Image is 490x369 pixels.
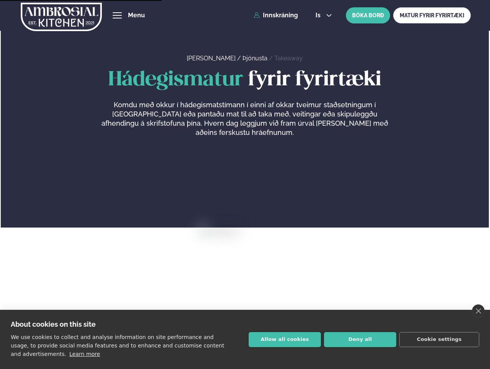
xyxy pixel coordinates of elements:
[393,7,471,23] a: MATUR FYRIR FYRIRTÆKI
[187,55,236,62] a: [PERSON_NAME]
[113,11,122,20] button: hamburger
[274,55,303,62] a: Takeaway
[108,70,243,90] span: Hádegismatur
[324,332,396,347] button: Deny all
[472,304,485,317] a: close
[346,7,390,23] button: BÓKA BORÐ
[269,55,274,62] span: /
[70,351,100,357] a: Learn more
[237,55,243,62] span: /
[316,12,323,18] span: is
[100,100,390,137] p: Komdu með okkur í hádegismatstímann í einni af okkar tveimur staðsetningum í [GEOGRAPHIC_DATA] eð...
[309,12,338,18] button: is
[249,332,321,347] button: Allow all cookies
[11,320,96,328] strong: About cookies on this site
[399,332,479,347] button: Cookie settings
[11,334,224,357] p: We use cookies to collect and analyse information on site performance and usage, to provide socia...
[243,55,267,62] a: Þjónusta
[21,1,102,33] img: logo
[254,12,298,19] a: Innskráning
[20,69,470,91] h1: fyrir fyrirtæki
